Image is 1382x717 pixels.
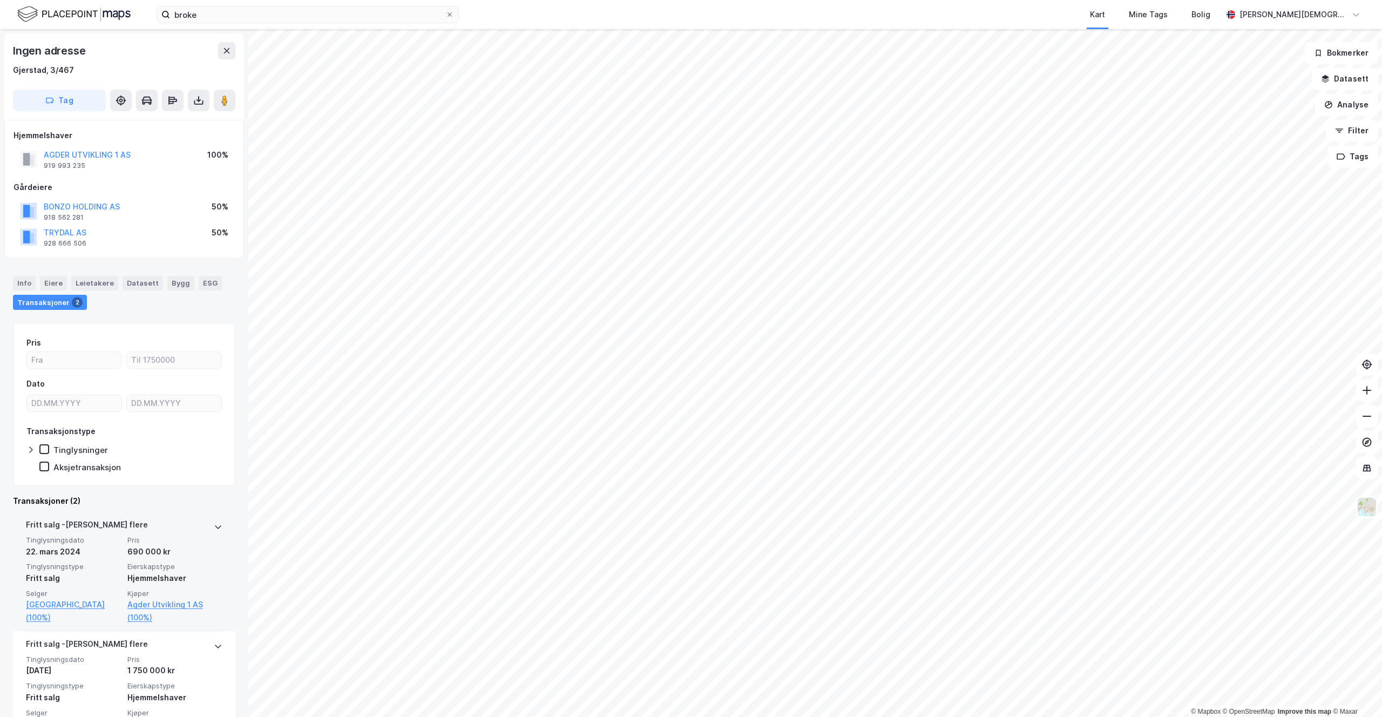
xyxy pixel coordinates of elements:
div: Tinglysninger [53,445,108,455]
div: Leietakere [71,276,118,290]
button: Tags [1327,146,1378,167]
a: [GEOGRAPHIC_DATA] (100%) [26,598,121,624]
span: Selger [26,589,121,598]
div: Fritt salg [26,691,121,704]
div: 919 993 235 [44,161,85,170]
span: Tinglysningsdato [26,536,121,545]
div: 1 750 000 kr [127,664,222,677]
div: Gårdeiere [13,181,235,194]
button: Bokmerker [1305,42,1378,64]
div: Mine Tags [1129,8,1168,21]
div: Transaksjoner [13,295,87,310]
span: Eierskapstype [127,681,222,691]
div: [PERSON_NAME][DEMOGRAPHIC_DATA] [1239,8,1347,21]
div: Fritt salg - [PERSON_NAME] flere [26,638,148,655]
div: Fritt salg - [PERSON_NAME] flere [26,518,148,536]
div: 50% [212,200,228,213]
div: 50% [212,226,228,239]
button: Filter [1326,120,1378,141]
input: DD.MM.YYYY [27,395,121,411]
div: 2 [72,297,83,308]
button: Analyse [1315,94,1378,116]
img: logo.f888ab2527a4732fd821a326f86c7f29.svg [17,5,131,24]
div: 690 000 kr [127,545,222,558]
button: Datasett [1312,68,1378,90]
a: Agder Utvikling 1 AS (100%) [127,598,222,624]
a: Mapbox [1191,708,1221,715]
div: Hjemmelshaver [127,691,222,704]
div: Transaksjonstype [26,425,96,438]
div: ESG [199,276,222,290]
div: Bygg [167,276,194,290]
a: Maxar [1333,708,1358,715]
div: Ingen adresse [13,42,87,59]
div: Hjemmelshaver [127,572,222,585]
div: Aksjetransaksjon [53,462,121,472]
div: Transaksjoner (2) [13,495,235,508]
input: Søk på adresse, matrikkel, gårdeiere, leietakere eller personer [170,6,445,23]
div: Eiere [40,276,67,290]
div: Dato [26,377,45,390]
div: 22. mars 2024 [26,545,121,558]
input: Til 1750000 [127,352,221,368]
span: Kjøper [127,589,222,598]
span: Tinglysningstype [26,562,121,571]
div: Hjemmelshaver [13,129,235,142]
input: Fra [27,352,121,368]
span: Tinglysningstype [26,681,121,691]
input: DD.MM.YYYY [127,395,221,411]
div: Datasett [123,276,163,290]
div: Info [13,276,36,290]
button: Tag [13,90,106,111]
div: 100% [207,148,228,161]
a: OpenStreetMap [1223,708,1275,715]
div: Gjerstad, 3/467 [13,64,74,77]
span: Tinglysningsdato [26,655,121,664]
div: 918 562 281 [44,213,84,222]
div: Fritt salg [26,572,121,585]
span: Pris [127,655,222,664]
div: Bolig [1191,8,1210,21]
div: [DATE] [26,664,121,677]
a: Improve this map [1278,708,1331,715]
div: Pris [26,336,41,349]
span: Pris [127,536,222,545]
img: Z [1357,497,1377,517]
div: Kart [1090,8,1105,21]
span: Eierskapstype [127,562,222,571]
div: 928 666 506 [44,239,86,248]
